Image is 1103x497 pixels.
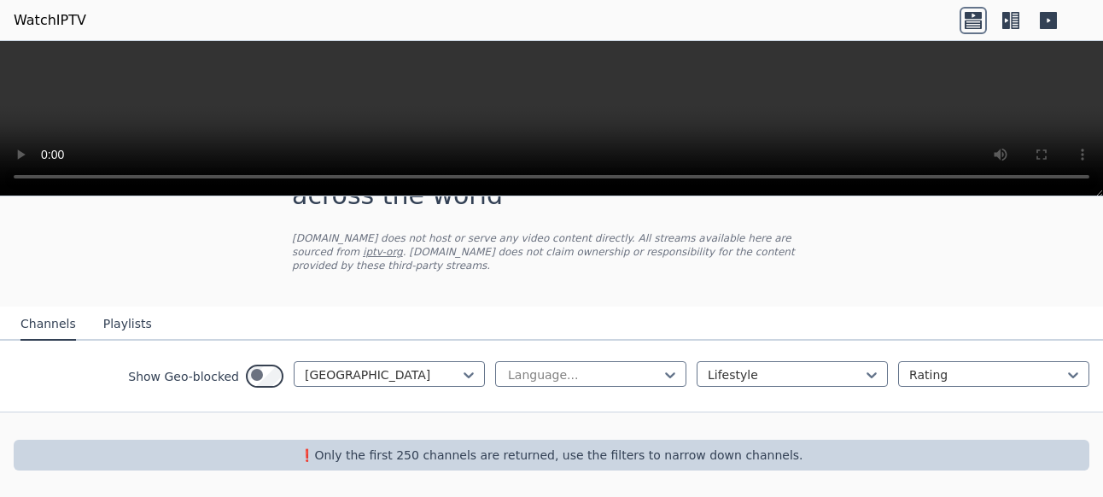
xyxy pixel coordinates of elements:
[20,447,1083,464] p: ❗️Only the first 250 channels are returned, use the filters to narrow down channels.
[292,231,811,272] p: [DOMAIN_NAME] does not host or serve any video content directly. All streams available here are s...
[20,308,76,341] button: Channels
[128,368,239,385] label: Show Geo-blocked
[14,10,86,31] a: WatchIPTV
[103,308,152,341] button: Playlists
[363,246,403,258] a: iptv-org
